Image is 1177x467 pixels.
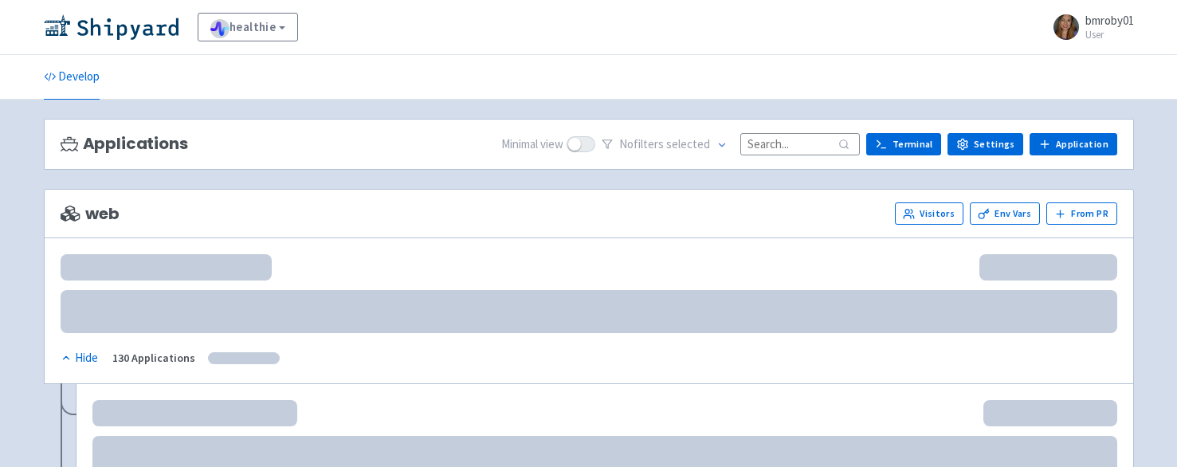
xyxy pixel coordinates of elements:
[112,349,195,367] div: 130 Applications
[198,13,299,41] a: healthie
[1044,14,1134,40] a: bmroby01 User
[947,133,1023,155] a: Settings
[666,136,710,151] span: selected
[1085,29,1134,40] small: User
[970,202,1040,225] a: Env Vars
[1030,133,1116,155] a: Application
[895,202,963,225] a: Visitors
[619,135,710,154] span: No filter s
[61,135,188,153] h3: Applications
[61,349,100,367] button: Hide
[740,133,860,155] input: Search...
[1046,202,1117,225] button: From PR
[61,205,120,223] span: web
[44,55,100,100] a: Develop
[501,135,563,154] span: Minimal view
[866,133,941,155] a: Terminal
[61,349,98,367] div: Hide
[44,14,179,40] img: Shipyard logo
[1085,13,1134,28] span: bmroby01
